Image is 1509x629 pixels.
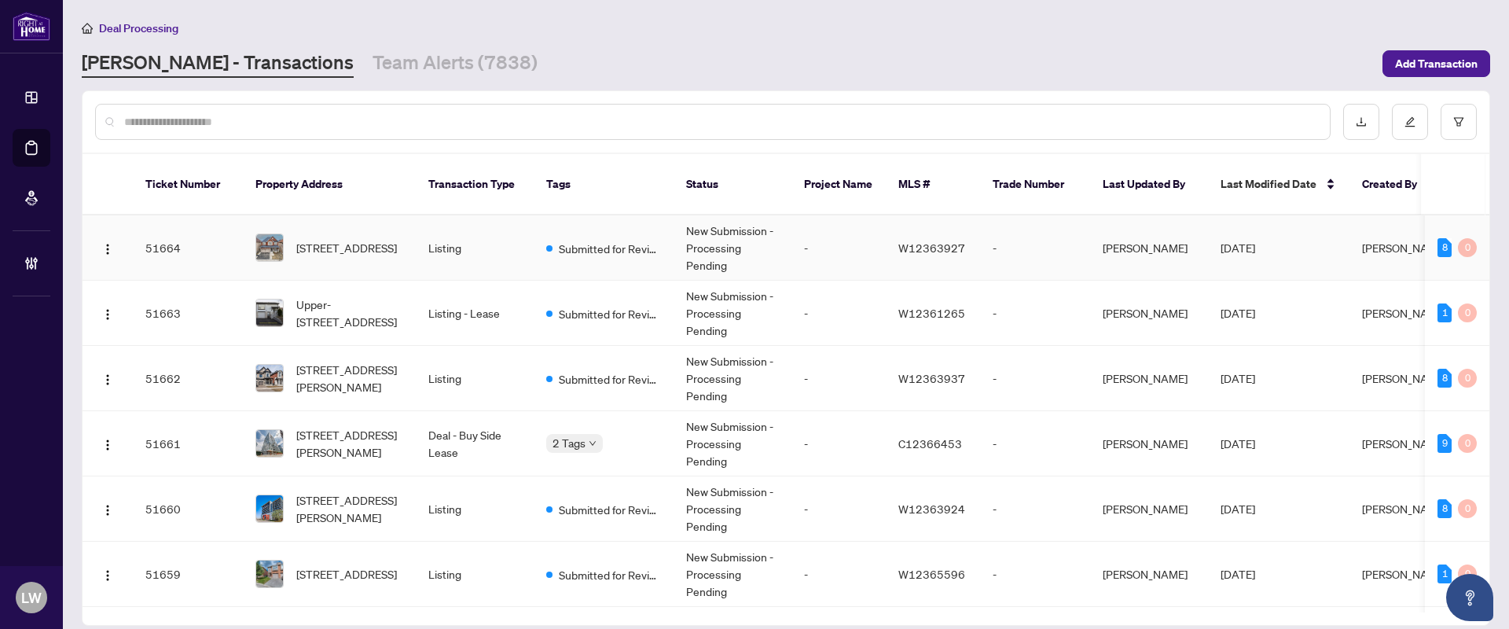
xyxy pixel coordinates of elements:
[296,239,397,256] span: [STREET_ADDRESS]
[980,542,1090,607] td: -
[1458,238,1477,257] div: 0
[416,476,534,542] td: Listing
[898,502,965,516] span: W12363924
[1221,502,1255,516] span: [DATE]
[1221,175,1316,193] span: Last Modified Date
[1458,303,1477,322] div: 0
[1343,104,1379,140] button: download
[256,365,283,392] img: thumbnail-img
[1437,499,1452,518] div: 8
[1221,241,1255,255] span: [DATE]
[133,281,243,346] td: 51663
[791,411,886,476] td: -
[886,154,980,215] th: MLS #
[256,300,283,326] img: thumbnail-img
[980,154,1090,215] th: Trade Number
[243,154,416,215] th: Property Address
[791,542,886,607] td: -
[1208,154,1349,215] th: Last Modified Date
[296,426,403,461] span: [STREET_ADDRESS][PERSON_NAME]
[559,566,661,583] span: Submitted for Review
[1362,436,1447,451] span: [PERSON_NAME]
[1392,104,1428,140] button: edit
[791,476,886,542] td: -
[1362,502,1447,516] span: [PERSON_NAME]
[1382,50,1490,77] button: Add Transaction
[1221,436,1255,451] span: [DATE]
[1362,567,1447,581] span: [PERSON_NAME]
[674,154,791,215] th: Status
[1362,306,1447,320] span: [PERSON_NAME]
[133,154,243,215] th: Ticket Number
[101,243,114,256] img: Logo
[1458,499,1477,518] div: 0
[559,240,661,257] span: Submitted for Review
[980,215,1090,281] td: -
[296,491,403,526] span: [STREET_ADDRESS][PERSON_NAME]
[416,215,534,281] td: Listing
[1458,565,1477,583] div: 0
[256,495,283,522] img: thumbnail-img
[674,215,791,281] td: New Submission - Processing Pending
[133,542,243,607] td: 51659
[1221,306,1255,320] span: [DATE]
[1453,116,1464,127] span: filter
[256,430,283,457] img: thumbnail-img
[1437,369,1452,388] div: 8
[1349,154,1444,215] th: Created By
[791,346,886,411] td: -
[1090,281,1208,346] td: [PERSON_NAME]
[559,370,661,388] span: Submitted for Review
[101,373,114,386] img: Logo
[898,241,965,255] span: W12363927
[95,496,120,521] button: Logo
[1441,104,1477,140] button: filter
[1221,371,1255,385] span: [DATE]
[898,371,965,385] span: W12363937
[1090,215,1208,281] td: [PERSON_NAME]
[296,296,403,330] span: Upper-[STREET_ADDRESS]
[1458,434,1477,453] div: 0
[1458,369,1477,388] div: 0
[296,361,403,395] span: [STREET_ADDRESS][PERSON_NAME]
[95,561,120,587] button: Logo
[1437,565,1452,583] div: 1
[1437,434,1452,453] div: 9
[898,306,965,320] span: W12361265
[101,569,114,582] img: Logo
[1362,241,1447,255] span: [PERSON_NAME]
[1090,476,1208,542] td: [PERSON_NAME]
[980,411,1090,476] td: -
[1221,567,1255,581] span: [DATE]
[980,346,1090,411] td: -
[133,476,243,542] td: 51660
[296,565,397,583] span: [STREET_ADDRESS]
[791,281,886,346] td: -
[898,436,962,451] span: C12366453
[101,504,114,517] img: Logo
[99,21,178,35] span: Deal Processing
[416,542,534,607] td: Listing
[898,567,965,581] span: W12365596
[1437,238,1452,257] div: 8
[416,346,534,411] td: Listing
[980,281,1090,346] td: -
[1090,542,1208,607] td: [PERSON_NAME]
[95,366,120,391] button: Logo
[1090,346,1208,411] td: [PERSON_NAME]
[416,411,534,476] td: Deal - Buy Side Lease
[416,154,534,215] th: Transaction Type
[534,154,674,215] th: Tags
[95,235,120,260] button: Logo
[1437,303,1452,322] div: 1
[559,305,661,322] span: Submitted for Review
[559,501,661,518] span: Submitted for Review
[1090,411,1208,476] td: [PERSON_NAME]
[256,234,283,261] img: thumbnail-img
[256,561,283,587] img: thumbnail-img
[1446,574,1493,621] button: Open asap
[674,281,791,346] td: New Submission - Processing Pending
[21,587,42,609] span: LW
[95,300,120,326] button: Logo
[95,431,120,456] button: Logo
